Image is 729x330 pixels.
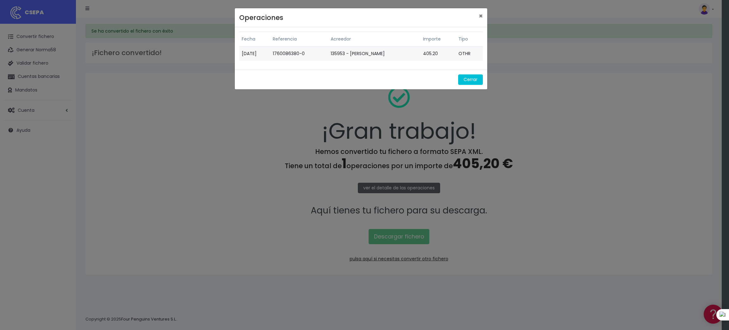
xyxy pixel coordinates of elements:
button: Close [474,8,487,24]
td: OTHR [456,47,483,61]
h4: Operaciones [239,13,283,23]
span: × [479,11,483,21]
th: Acreedor [328,32,421,47]
th: Fecha [239,32,270,47]
th: Importe [421,32,456,47]
button: Cerrar [458,74,483,85]
td: 135953 - [PERSON_NAME] [328,47,421,61]
td: [DATE] [239,47,270,61]
td: 1760086380-0 [270,47,328,61]
td: 405.20 [421,47,456,61]
th: Tipo [456,32,483,47]
th: Referencia [270,32,328,47]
